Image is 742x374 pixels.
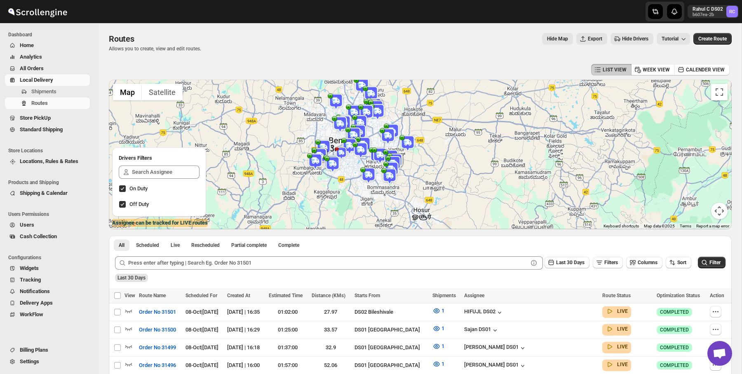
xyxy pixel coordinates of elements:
[5,263,90,274] button: Widgets
[707,341,732,366] div: Open chat
[657,293,700,298] span: Optimization Status
[674,64,730,76] button: CALENDER VIEW
[710,293,724,298] span: Action
[622,36,648,42] span: Hide Drivers
[20,190,68,196] span: Shipping & Calendar
[117,275,146,281] span: Last 30 Days
[128,256,528,270] input: Press enter after typing | Search Eg. Order No 31501
[657,33,690,45] button: Tutorial
[693,12,723,17] p: b607ea-2b
[20,65,44,71] span: All Orders
[20,233,57,239] span: Cash Collection
[604,260,618,265] span: Filters
[643,66,670,73] span: WEEK VIEW
[5,187,90,199] button: Shipping & Calendar
[20,42,34,48] span: Home
[427,304,449,317] button: 1
[591,64,632,76] button: LIST VIEW
[711,203,728,219] button: Map camera controls
[134,359,181,372] button: Order No 31496
[111,218,138,229] img: Google
[680,224,691,228] a: Terms (opens in new tab)
[698,36,727,42] span: Create Route
[441,325,444,331] span: 1
[547,36,568,42] span: Hide Map
[545,257,589,268] button: Last 30 Days
[5,51,90,63] button: Analytics
[427,340,449,353] button: 1
[464,344,527,352] button: [PERSON_NAME] DS01
[5,97,90,109] button: Routes
[191,242,220,249] span: Rescheduled
[542,33,573,45] button: Map action label
[185,293,217,298] span: Scheduled For
[464,293,484,298] span: Assignee
[171,242,180,249] span: Live
[696,224,729,228] a: Report a map error
[709,260,721,265] span: Filter
[312,308,350,316] div: 27.97
[312,326,350,334] div: 33.57
[603,223,639,229] button: Keyboard shortcuts
[31,88,56,95] span: Shipments
[441,308,444,314] span: 1
[312,361,350,369] div: 52.06
[312,293,345,298] span: Distance (KMs)
[129,201,149,207] span: Off Duty
[611,33,653,45] button: Hide Drivers
[688,5,739,18] button: User menu
[666,257,691,268] button: Sort
[20,158,78,164] span: Locations, Rules & Rates
[20,300,53,306] span: Delivery Apps
[227,343,264,352] div: [DATE] | 16:18
[5,344,90,356] button: Billing Plans
[355,361,427,369] div: DS01 [GEOGRAPHIC_DATA]
[464,362,527,370] div: [PERSON_NAME] DS01
[5,297,90,309] button: Delivery Apps
[441,361,444,367] span: 1
[231,242,267,249] span: Partial complete
[5,156,90,167] button: Locations, Rules & Rates
[136,242,159,249] span: Scheduled
[269,308,307,316] div: 01:02:00
[109,45,201,52] p: Allows you to create, view and edit routes.
[139,308,176,316] span: Order No 31501
[464,326,499,334] button: Sajan DS01
[31,100,48,106] span: Routes
[5,63,90,74] button: All Orders
[109,34,134,44] span: Routes
[278,242,299,249] span: Complete
[119,242,124,249] span: All
[5,40,90,51] button: Home
[464,308,504,317] div: HIFUJL DS02
[227,293,250,298] span: Created At
[20,115,51,121] span: Store PickUp
[227,326,264,334] div: [DATE] | 16:29
[427,357,449,371] button: 1
[7,1,68,22] img: ScrollEngine
[185,344,218,350] span: 08-Oct | [DATE]
[227,361,264,369] div: [DATE] | 16:00
[20,311,43,317] span: WorkFlow
[139,326,176,334] span: Order No 31500
[134,341,181,354] button: Order No 31499
[113,84,142,100] button: Show street map
[711,84,728,100] button: Toggle fullscreen view
[576,33,607,45] button: Export
[5,219,90,231] button: Users
[139,293,166,298] span: Route Name
[134,305,181,319] button: Order No 31501
[185,362,218,368] span: 08-Oct | [DATE]
[269,326,307,334] div: 01:25:00
[132,166,200,179] input: Search Assignee
[602,293,631,298] span: Route Status
[20,77,53,83] span: Local Delivery
[603,66,627,73] span: LIST VIEW
[5,309,90,320] button: WorkFlow
[111,218,138,229] a: Open this area in Google Maps (opens a new window)
[20,358,39,365] span: Settings
[312,343,350,352] div: 32.9
[185,309,218,315] span: 08-Oct | [DATE]
[660,344,689,351] span: COMPLETED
